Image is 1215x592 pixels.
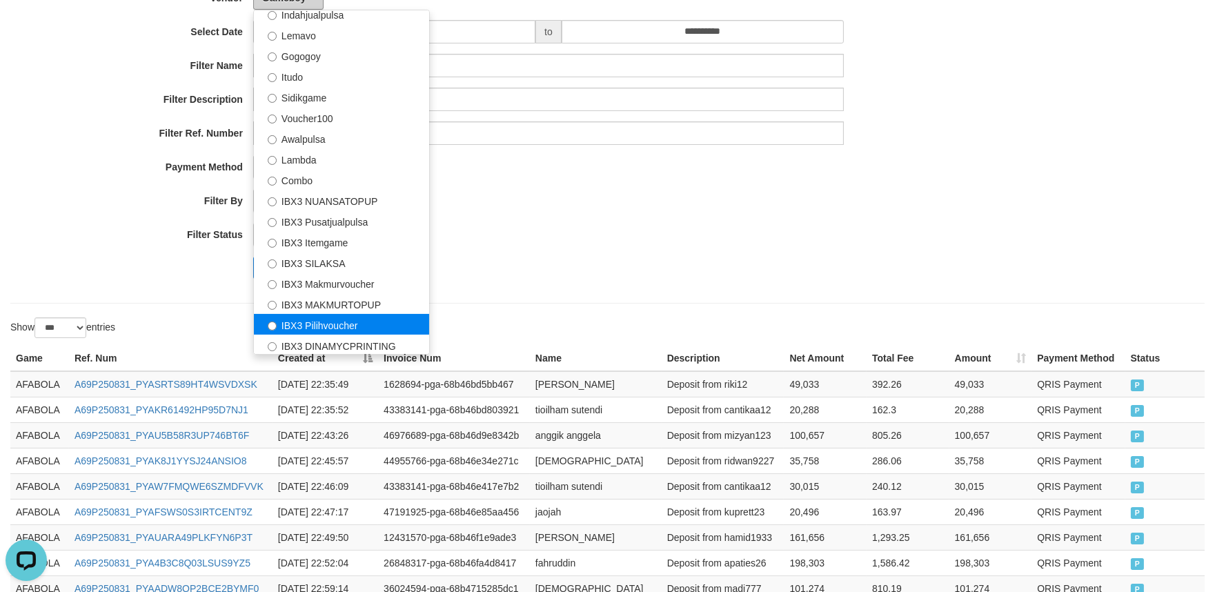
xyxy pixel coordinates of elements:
label: IBX3 Pusatjualpulsa [254,210,429,231]
input: IBX3 NUANSATOPUP [268,197,277,206]
td: 1,293.25 [867,524,949,550]
input: Sidikgame [268,94,277,103]
td: Deposit from cantikaa12 [662,473,784,499]
th: Name [530,346,662,371]
td: AFABOLA [10,524,69,550]
label: IBX3 Itemgame [254,231,429,252]
th: Game [10,346,69,371]
span: PAID [1131,379,1145,391]
span: PAID [1131,558,1145,570]
td: 100,657 [949,422,1032,448]
td: QRIS Payment [1031,397,1125,422]
input: Combo [268,177,277,186]
input: IBX3 Pusatjualpulsa [268,218,277,227]
span: PAID [1131,482,1145,493]
td: [DATE] 22:35:52 [273,397,378,422]
th: Payment Method [1031,346,1125,371]
td: 20,496 [784,499,867,524]
label: IBX3 NUANSATOPUP [254,190,429,210]
td: 12431570-pga-68b46f1e9ade3 [378,524,530,550]
td: 163.97 [867,499,949,524]
label: Lambda [254,148,429,169]
th: Status [1125,346,1205,371]
td: [DATE] 22:45:57 [273,448,378,473]
td: [DATE] 22:49:50 [273,524,378,550]
td: 286.06 [867,448,949,473]
td: jaojah [530,499,662,524]
td: QRIS Payment [1031,473,1125,499]
input: IBX3 DINAMYCPRINTING [268,342,277,351]
input: Gogogoy [268,52,277,61]
span: PAID [1131,507,1145,519]
td: [DEMOGRAPHIC_DATA] [530,448,662,473]
label: Combo [254,169,429,190]
label: IBX3 Pilihvoucher [254,314,429,335]
td: 198,303 [784,550,867,575]
span: PAID [1131,431,1145,442]
td: 46976689-pga-68b46d9e8342b [378,422,530,448]
label: IBX3 MAKMURTOPUP [254,293,429,314]
a: A69P250831_PYAUARA49PLKFYN6P3T [75,532,253,543]
input: Voucher100 [268,115,277,124]
td: QRIS Payment [1031,499,1125,524]
td: 805.26 [867,422,949,448]
th: Net Amount [784,346,867,371]
td: 240.12 [867,473,949,499]
td: fahruddin [530,550,662,575]
label: IBX3 DINAMYCPRINTING [254,335,429,355]
td: QRIS Payment [1031,448,1125,473]
button: Open LiveChat chat widget [6,6,47,47]
span: PAID [1131,533,1145,544]
td: 20,288 [949,397,1032,422]
input: Lambda [268,156,277,165]
td: AFABOLA [10,499,69,524]
label: Sidikgame [254,86,429,107]
td: 35,758 [949,448,1032,473]
td: Deposit from mizyan123 [662,422,784,448]
td: 49,033 [949,371,1032,397]
td: 26848317-pga-68b46fa4d8417 [378,550,530,575]
td: 30,015 [949,473,1032,499]
td: AFABOLA [10,422,69,448]
td: Deposit from ridwan9227 [662,448,784,473]
td: 1,586.42 [867,550,949,575]
th: Invoice Num [378,346,530,371]
td: 1628694-pga-68b46bd5bb467 [378,371,530,397]
input: Indahjualpulsa [268,11,277,20]
input: IBX3 Itemgame [268,239,277,248]
th: Total Fee [867,346,949,371]
a: A69P250831_PYAU5B58R3UP746BT6F [75,430,249,441]
input: Itudo [268,73,277,82]
th: Description [662,346,784,371]
th: Ref. Num [69,346,273,371]
td: Deposit from apaties26 [662,550,784,575]
td: AFABOLA [10,473,69,499]
td: 49,033 [784,371,867,397]
td: AFABOLA [10,448,69,473]
input: Awalpulsa [268,135,277,144]
input: IBX3 Pilihvoucher [268,322,277,330]
td: 47191925-pga-68b46e85aa456 [378,499,530,524]
td: QRIS Payment [1031,524,1125,550]
label: Lemavo [254,24,429,45]
td: Deposit from riki12 [662,371,784,397]
label: IBX3 SILAKSA [254,252,429,273]
input: IBX3 SILAKSA [268,259,277,268]
td: [DATE] 22:43:26 [273,422,378,448]
label: Indahjualpulsa [254,3,429,24]
td: 43383141-pga-68b46e417e7b2 [378,473,530,499]
a: A69P250831_PYAFSWS0S3IRTCENT9Z [75,506,253,517]
a: A69P250831_PYAKR61492HP95D7NJ1 [75,404,248,415]
label: Voucher100 [254,107,429,128]
label: Awalpulsa [254,128,429,148]
input: Lemavo [268,32,277,41]
a: A69P250831_PYASRTS89HT4WSVDXSK [75,379,257,390]
td: tioilham sutendi [530,473,662,499]
td: [DATE] 22:52:04 [273,550,378,575]
td: 20,496 [949,499,1032,524]
td: Deposit from hamid1933 [662,524,784,550]
input: IBX3 MAKMURTOPUP [268,301,277,310]
label: Gogogoy [254,45,429,66]
td: 161,656 [784,524,867,550]
td: Deposit from cantikaa12 [662,397,784,422]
